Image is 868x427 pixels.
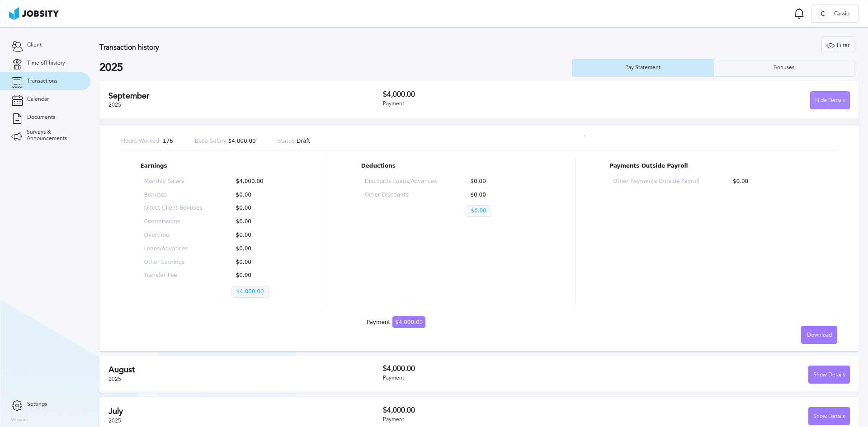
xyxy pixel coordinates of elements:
[27,60,65,66] span: Time off history
[108,365,383,375] h2: August
[231,246,290,252] p: $0.00
[144,178,203,185] p: Monthly Salary
[11,418,28,423] label: Version:
[728,178,814,185] p: $0.00
[361,163,542,169] p: Deductions
[108,91,383,101] h2: September
[609,163,818,169] p: Payments Outside Payroll
[99,61,572,74] h2: 2025
[108,376,121,382] span: 2025
[231,219,290,225] p: $0.00
[231,259,290,266] p: $0.00
[830,11,854,17] span: Cassio
[108,418,121,424] span: 2025
[231,192,290,198] p: $0.00
[383,417,617,423] div: Payment
[108,102,121,108] span: 2025
[231,286,269,298] p: $4,000.00
[810,91,850,109] button: Hide Details
[231,272,290,279] p: $0.00
[807,332,832,338] span: Download
[811,92,849,110] div: Hide Details
[621,65,665,71] div: Pay Statement
[811,5,859,23] button: CCassio
[383,375,617,381] div: Payment
[121,138,161,144] span: Hours Worked:
[144,259,203,266] p: Other Earnings
[383,365,617,373] h3: $4,000.00
[808,366,850,384] button: Show Details
[466,178,538,185] p: $0.00
[365,192,437,198] p: Other Discounts
[801,326,837,344] button: Download
[613,178,699,185] p: Other Payments Outside Payroll
[383,101,617,107] div: Payment
[365,178,437,185] p: Discounts Loans/Advances
[195,138,256,145] p: $4,000.00
[195,138,228,144] span: Base Salary:
[144,246,203,252] p: Loans/Advances
[769,65,799,71] div: Bonuses
[108,407,383,416] h2: July
[144,205,203,211] p: Direct Client Bonuses
[144,219,203,225] p: Commissions
[144,192,203,198] p: Bonuses
[821,36,854,54] button: Filter
[466,192,538,198] p: $0.00
[27,401,47,408] span: Settings
[27,96,49,103] span: Calendar
[809,366,849,384] div: Show Details
[27,78,57,84] span: Transactions
[27,114,55,121] span: Documents
[231,205,290,211] p: $0.00
[9,7,59,20] img: ab4bad089aa723f57921c736e9817d99.png
[99,43,513,52] h3: Transaction history
[808,407,850,425] button: Show Details
[367,319,425,326] div: Payment
[144,232,203,239] p: Overtime
[809,408,849,426] div: Show Details
[822,37,854,55] div: Filter
[383,406,617,414] h3: $4,000.00
[231,232,290,239] p: $0.00
[27,42,42,48] span: Client
[466,205,491,217] p: $0.00
[392,316,425,328] span: $4,000.00
[278,138,311,145] p: Draft
[121,138,173,145] p: 176
[713,59,855,77] button: Bonuses
[572,59,713,77] button: Pay Statement
[141,163,293,169] p: Earnings
[383,90,617,99] h3: $4,000.00
[231,178,290,185] p: $4,000.00
[144,272,203,279] p: Transfer Fee
[27,129,79,142] span: Surveys & Announcements
[278,138,297,144] span: Status:
[816,7,830,21] div: C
